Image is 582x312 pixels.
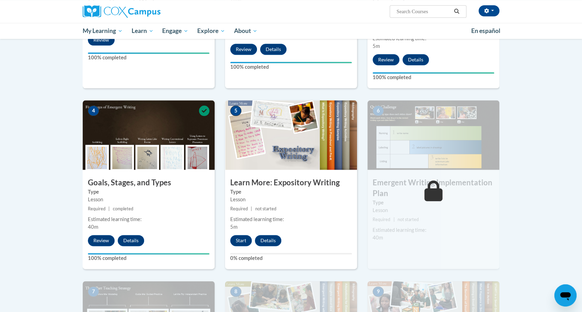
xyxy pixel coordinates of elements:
span: | [108,206,110,211]
span: 8 [230,286,241,297]
img: Course Image [367,100,499,170]
div: Lesson [88,196,209,203]
button: Account Settings [479,5,499,16]
div: Lesson [373,206,494,214]
label: 0% completed [230,254,352,262]
a: My Learning [78,23,127,39]
button: Search [451,7,462,16]
span: 5m [230,224,238,230]
span: not started [255,206,276,211]
span: 40m [88,224,98,230]
iframe: Button to launch messaging window [554,284,576,306]
span: | [251,206,252,211]
h3: Learn More: Expository Writing [225,177,357,188]
img: Cox Campus [83,5,160,18]
span: 5 [230,106,241,116]
button: Review [88,235,115,246]
a: Engage [158,23,193,39]
span: My Learning [83,27,123,35]
span: completed [113,206,133,211]
span: 6 [373,106,384,116]
button: Details [255,235,281,246]
span: Required [373,217,390,222]
div: Lesson [230,196,352,203]
div: Main menu [72,23,510,39]
span: Explore [197,27,225,35]
span: | [393,217,394,222]
span: Required [88,206,106,211]
img: Course Image [83,100,215,170]
span: 7 [88,286,99,297]
label: 100% completed [88,254,209,262]
label: Type [88,188,209,196]
input: Search Courses [396,7,451,16]
label: 100% completed [373,74,494,81]
button: Details [260,44,286,55]
a: Learn [127,23,158,39]
div: Estimated learning time: [88,216,209,223]
a: Cox Campus [83,5,215,18]
div: Your progress [230,62,352,63]
div: Your progress [88,253,209,254]
span: 5m [373,43,380,49]
div: Estimated learning time: [373,226,494,234]
label: 100% completed [88,54,209,61]
button: Details [402,54,429,65]
button: Start [230,235,252,246]
button: Review [230,44,257,55]
span: Engage [162,27,188,35]
div: Your progress [373,72,494,74]
span: Required [230,206,248,211]
a: En español [466,24,505,38]
span: 9 [373,286,384,297]
span: not started [397,217,418,222]
div: Estimated learning time: [230,216,352,223]
span: Learn [132,27,153,35]
div: Your progress [88,52,209,54]
button: Review [88,34,115,45]
img: Course Image [225,100,357,170]
button: Review [373,54,399,65]
span: 40m [373,235,383,241]
label: Type [230,188,352,196]
label: 100% completed [230,63,352,71]
h3: Emergent Writing Implementation Plan [367,177,499,199]
label: Type [373,199,494,206]
span: En español [471,27,500,34]
a: Explore [193,23,230,39]
span: About [234,27,257,35]
h3: Goals, Stages, and Types [83,177,215,188]
span: 4 [88,106,99,116]
button: Details [118,235,144,246]
a: About [230,23,262,39]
